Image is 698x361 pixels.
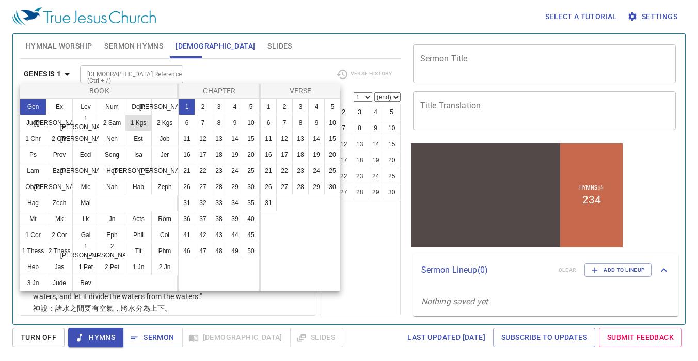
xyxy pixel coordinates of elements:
button: Hos [99,163,125,179]
button: Ex [46,99,73,115]
button: Lam [20,163,46,179]
button: 5 [324,99,341,115]
button: 16 [260,147,277,163]
button: 2 Sam [99,115,125,131]
p: Hymns 詩 [170,43,195,51]
button: 7 [195,115,211,131]
button: 35 [243,195,259,211]
button: Rev [72,275,99,291]
button: 15 [324,131,341,147]
button: 1 [PERSON_NAME] [72,115,99,131]
button: 23 [211,163,227,179]
button: Lk [72,211,99,227]
button: 2 [195,99,211,115]
button: Hab [125,179,152,195]
p: Chapter [181,86,258,96]
button: 22 [276,163,293,179]
button: Hag [20,195,46,211]
button: 3 [211,99,227,115]
button: 1 Pet [72,259,99,275]
button: 47 [195,243,211,259]
button: 2 [PERSON_NAME] [99,243,125,259]
button: 46 [179,243,195,259]
button: 17 [276,147,293,163]
button: 38 [211,211,227,227]
button: [PERSON_NAME] [72,131,99,147]
button: Ezek [46,163,73,179]
button: 25 [243,163,259,179]
button: Deut [125,99,152,115]
button: 10 [324,115,341,131]
button: 8 [292,115,309,131]
button: 20 [243,147,259,163]
button: Jer [151,147,178,163]
button: 1 Cor [20,227,46,243]
button: Job [151,131,178,147]
button: 1 [PERSON_NAME] [72,243,99,259]
button: 16 [179,147,195,163]
button: 33 [211,195,227,211]
button: 30 [243,179,259,195]
button: Neh [99,131,125,147]
button: 30 [324,179,341,195]
button: Rom [151,211,178,227]
button: 29 [308,179,325,195]
button: 27 [276,179,293,195]
button: 26 [179,179,195,195]
button: 1 Kgs [125,115,152,131]
button: 32 [195,195,211,211]
button: Judg [20,115,46,131]
button: 24 [227,163,243,179]
button: 9 [227,115,243,131]
button: 44 [227,227,243,243]
button: 43 [211,227,227,243]
button: 21 [179,163,195,179]
button: [PERSON_NAME] [46,115,73,131]
button: Gen [20,99,46,115]
button: 8 [211,115,227,131]
button: 1 Jn [125,259,152,275]
button: 4 [308,99,325,115]
button: 6 [179,115,195,131]
button: 26 [260,179,277,195]
button: Nah [99,179,125,195]
button: Zeph [151,179,178,195]
button: 40 [243,211,259,227]
button: 1 [179,99,195,115]
button: 29 [227,179,243,195]
button: 19 [227,147,243,163]
button: 45 [243,227,259,243]
button: 19 [308,147,325,163]
button: 20 [324,147,341,163]
button: Song [99,147,125,163]
button: Acts [125,211,152,227]
button: [PERSON_NAME] [151,99,178,115]
button: Jn [99,211,125,227]
button: 49 [227,243,243,259]
button: 3 Jn [20,275,46,291]
p: Book [22,86,177,96]
button: Prov [46,147,73,163]
button: 5 [243,99,259,115]
button: 2 Pet [99,259,125,275]
button: 1 [260,99,277,115]
button: Ps [20,147,46,163]
button: 13 [292,131,309,147]
button: 31 [179,195,195,211]
button: Eccl [72,147,99,163]
button: 17 [195,147,211,163]
button: Heb [20,259,46,275]
button: Eph [99,227,125,243]
button: Col [151,227,178,243]
button: 23 [292,163,309,179]
button: 2 [276,99,293,115]
button: Tit [125,243,152,259]
button: 2 Jn [151,259,178,275]
button: [PERSON_NAME] [125,163,152,179]
button: 48 [211,243,227,259]
button: Phm [151,243,178,259]
button: 11 [179,131,195,147]
button: 34 [227,195,243,211]
button: 1 Thess [20,243,46,259]
button: Jude [46,275,73,291]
